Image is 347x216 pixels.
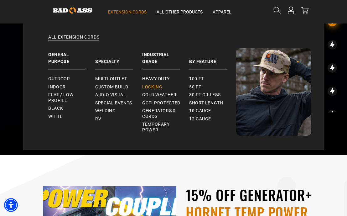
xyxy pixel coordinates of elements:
span: Short Length [189,100,223,106]
span: Audio Visual [95,92,126,98]
a: RV [95,115,142,123]
span: Cold Weather [142,92,177,98]
summary: Search [272,5,282,15]
span: Multi-Outlet [95,76,127,82]
a: 10 gauge [189,107,236,115]
a: General Purpose [48,48,95,70]
span: Special Events [95,100,132,106]
a: White [48,113,95,121]
a: Heavy-Duty [142,75,189,83]
span: Heavy-Duty [142,76,169,82]
a: cart [300,7,310,14]
a: Short Length [189,99,236,107]
a: Black [48,104,95,113]
img: Bad Ass Extension Cords [53,7,92,14]
a: 100 ft [189,75,236,83]
a: Generators & Cords [142,107,189,120]
a: Outdoor [48,75,95,83]
span: GCFI-Protected [142,100,180,106]
a: Locking [142,83,189,91]
a: Flat / Low Profile [48,91,95,104]
span: White [48,114,62,119]
a: 50 ft [189,83,236,91]
a: Industrial Grade [142,48,189,70]
a: All Extension Cords [36,34,311,48]
span: All Other Products [157,9,203,15]
span: 30 ft or less [189,92,220,98]
a: GCFI-Protected [142,99,189,107]
a: Temporary Power [142,120,189,134]
a: By Feature [189,48,236,70]
a: Custom Build [95,83,142,91]
span: 10 gauge [189,108,211,114]
a: 30 ft or less [189,91,236,99]
span: 12 gauge [189,116,211,122]
span: Locking [142,84,162,90]
span: Indoor [48,84,66,90]
span: Generators & Cords [142,108,184,119]
a: Special Events [95,99,142,107]
a: Specialty [95,48,142,70]
div: Accessibility Menu [4,198,18,212]
span: Black [48,106,63,111]
span: 100 ft [189,76,204,82]
span: Extension Cords [108,9,147,15]
span: Custom Build [95,84,128,90]
span: Apparel [213,9,231,15]
span: Temporary Power [142,122,184,133]
span: RV [95,116,101,122]
a: Audio Visual [95,91,142,99]
span: 50 ft [189,84,201,90]
span: Flat / Low Profile [48,92,90,103]
a: Cold Weather [142,91,189,99]
a: Indoor [48,83,95,91]
a: Welding [95,107,142,115]
img: Bad Ass Extension Cords [236,48,311,136]
a: 12 gauge [189,115,236,123]
a: Multi-Outlet [95,75,142,83]
span: Outdoor [48,76,70,82]
span: Welding [95,108,116,114]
